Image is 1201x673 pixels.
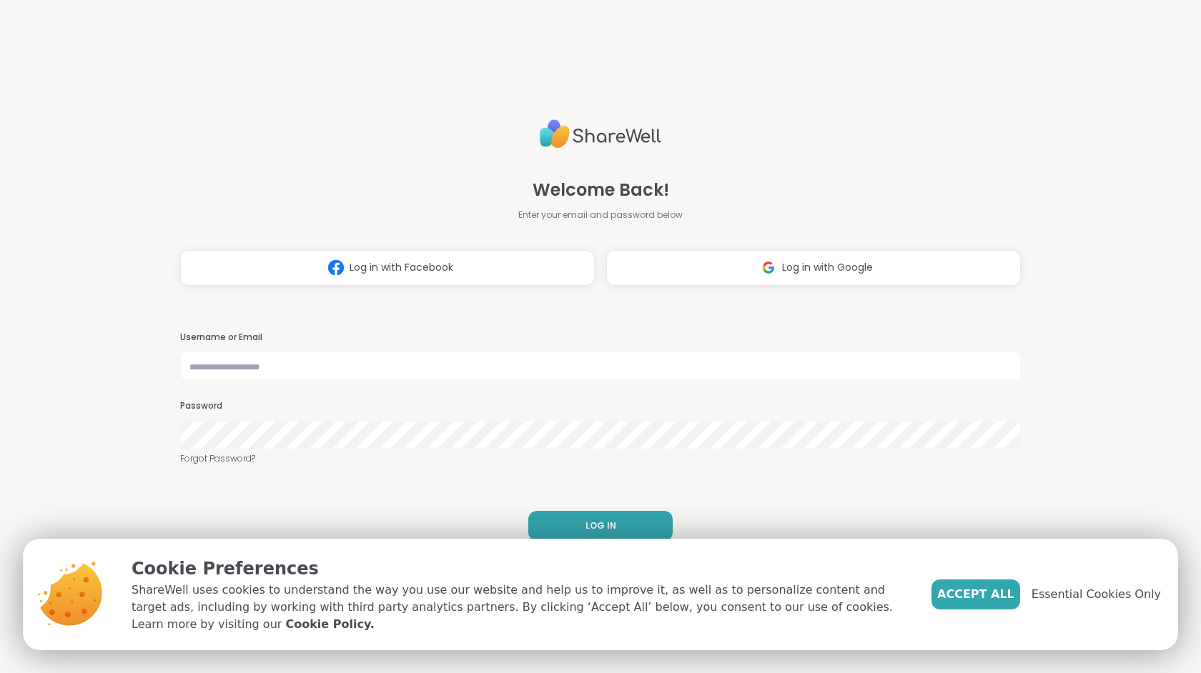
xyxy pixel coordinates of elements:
[350,260,453,275] span: Log in with Facebook
[132,582,909,633] p: ShareWell uses cookies to understand the way you use our website and help us to improve it, as we...
[285,616,374,633] a: Cookie Policy.
[528,511,673,541] button: LOG IN
[180,250,595,286] button: Log in with Facebook
[937,586,1014,603] span: Accept All
[132,556,909,582] p: Cookie Preferences
[931,579,1020,609] button: Accept All
[533,177,669,203] span: Welcome Back!
[585,519,616,532] span: LOG IN
[518,209,683,221] span: Enter your email and password below
[322,254,350,281] img: ShareWell Logomark
[1032,586,1161,603] span: Essential Cookies Only
[540,114,661,154] img: ShareWell Logo
[606,250,1021,286] button: Log in with Google
[180,452,1021,465] a: Forgot Password?
[180,331,1021,344] h3: Username or Email
[180,400,1021,412] h3: Password
[755,254,782,281] img: ShareWell Logomark
[782,260,873,275] span: Log in with Google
